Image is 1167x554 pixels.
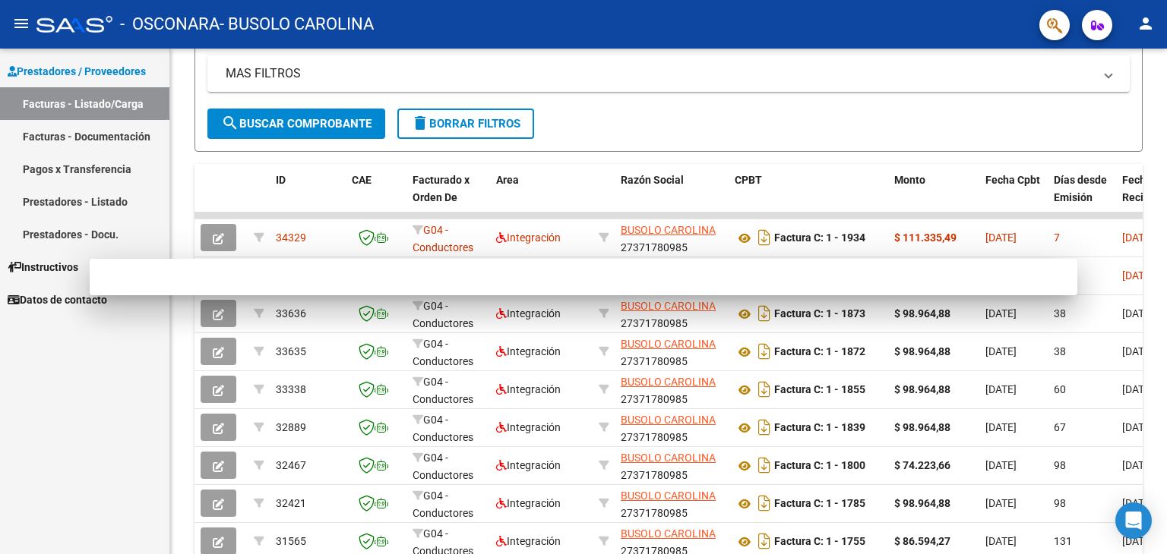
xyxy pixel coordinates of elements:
[411,114,429,132] mat-icon: delete
[276,307,306,319] span: 33636
[1054,459,1066,471] span: 98
[1054,497,1066,509] span: 98
[621,414,716,426] span: BUSOLO CAROLINA
[496,459,561,471] span: Integración
[1054,345,1066,357] span: 38
[621,449,723,481] div: 27371780985
[496,345,561,357] span: Integración
[774,346,865,358] strong: Factura C: 1 - 1872
[413,174,470,203] span: Facturado x Orden De
[1122,231,1153,244] span: [DATE]
[1122,269,1153,282] span: [DATE]
[985,307,1017,319] span: [DATE]
[621,335,723,367] div: 27371780985
[774,498,865,510] strong: Factura C: 1 - 1785
[1122,174,1165,203] span: Fecha Recibido
[1137,14,1155,33] mat-icon: person
[276,231,306,244] span: 34329
[894,535,950,547] strong: $ 86.594,27
[496,307,561,319] span: Integración
[754,377,774,401] i: Descargar documento
[985,535,1017,547] span: [DATE]
[985,383,1017,395] span: [DATE]
[894,174,925,186] span: Monto
[1054,307,1066,319] span: 38
[894,345,950,357] strong: $ 98.964,88
[8,291,107,308] span: Datos de contacto
[8,63,146,80] span: Prestadores / Proveedores
[276,497,306,509] span: 32421
[979,164,1048,231] datatable-header-cell: Fecha Cpbt
[774,536,865,548] strong: Factura C: 1 - 1755
[496,383,561,395] span: Integración
[276,383,306,395] span: 33338
[496,174,519,186] span: Area
[276,535,306,547] span: 31565
[270,164,346,231] datatable-header-cell: ID
[276,174,286,186] span: ID
[621,489,716,502] span: BUSOLO CAROLINA
[894,383,950,395] strong: $ 98.964,88
[276,345,306,357] span: 33635
[754,415,774,439] i: Descargar documento
[894,459,950,471] strong: $ 74.223,66
[1122,345,1153,357] span: [DATE]
[1054,231,1060,244] span: 7
[621,338,716,350] span: BUSOLO CAROLINA
[985,231,1017,244] span: [DATE]
[894,497,950,509] strong: $ 98.964,88
[12,14,30,33] mat-icon: menu
[1122,421,1153,433] span: [DATE]
[894,231,957,244] strong: $ 111.335,49
[985,497,1017,509] span: [DATE]
[490,164,593,231] datatable-header-cell: Area
[894,307,950,319] strong: $ 98.964,88
[1122,307,1153,319] span: [DATE]
[1122,459,1153,471] span: [DATE]
[496,535,561,547] span: Integración
[774,422,865,434] strong: Factura C: 1 - 1839
[411,117,520,131] span: Borrar Filtros
[1054,421,1066,433] span: 67
[220,8,374,41] span: - BUSOLO CAROLINA
[615,164,729,231] datatable-header-cell: Razón Social
[888,164,979,231] datatable-header-cell: Monto
[1054,383,1066,395] span: 60
[413,414,476,461] span: G04 - Conductores Navales MDQ
[1122,497,1153,509] span: [DATE]
[221,114,239,132] mat-icon: search
[729,164,888,231] datatable-header-cell: CPBT
[406,164,490,231] datatable-header-cell: Facturado x Orden De
[754,225,774,250] i: Descargar documento
[276,459,306,471] span: 32467
[621,297,723,329] div: 27371780985
[735,174,762,186] span: CPBT
[1122,383,1153,395] span: [DATE]
[894,421,950,433] strong: $ 98.964,88
[985,174,1040,186] span: Fecha Cpbt
[120,8,220,41] span: - OSCONARA
[985,421,1017,433] span: [DATE]
[774,384,865,396] strong: Factura C: 1 - 1855
[985,459,1017,471] span: [DATE]
[621,222,723,253] div: 27371780985
[774,232,865,244] strong: Factura C: 1 - 1934
[1122,535,1153,547] span: [DATE]
[1115,502,1152,539] div: Open Intercom Messenger
[496,421,561,433] span: Integración
[413,489,476,537] span: G04 - Conductores Navales MDQ
[621,452,716,464] span: BUSOLO CAROLINA
[413,300,476,347] span: G04 - Conductores Navales MDQ
[413,452,476,499] span: G04 - Conductores Navales MDQ
[276,421,306,433] span: 32889
[413,376,476,423] span: G04 - Conductores Navales MDQ
[413,338,476,385] span: G04 - Conductores Navales MDQ
[1048,164,1116,231] datatable-header-cell: Días desde Emisión
[621,174,684,186] span: Razón Social
[221,117,372,131] span: Buscar Comprobante
[774,308,865,320] strong: Factura C: 1 - 1873
[226,65,1093,82] mat-panel-title: MAS FILTROS
[413,224,476,271] span: G04 - Conductores Navales MDQ
[621,300,716,312] span: BUSOLO CAROLINA
[621,224,716,236] span: BUSOLO CAROLINA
